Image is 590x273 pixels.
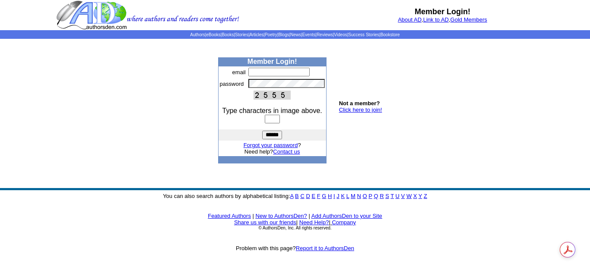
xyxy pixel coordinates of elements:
[295,193,299,199] a: B
[329,219,356,226] font: |
[244,142,301,148] font: ?
[348,32,379,37] a: Success Stories
[222,32,234,37] a: Books
[317,193,320,199] a: F
[290,193,294,199] a: A
[253,213,254,219] font: |
[398,16,487,23] font: , ,
[190,32,400,37] span: | | | | | | | | | | | |
[406,193,412,199] a: W
[398,16,422,23] a: About AD
[396,193,400,199] a: U
[419,193,422,199] a: Y
[234,219,296,226] a: Share us with our friends
[306,193,310,199] a: D
[332,219,356,226] a: Company
[236,245,354,251] font: Problem with this page?
[273,148,300,155] a: Contact us
[341,193,345,199] a: K
[250,32,264,37] a: Articles
[317,32,333,37] a: Reviews
[296,245,354,251] a: Report it to AuthorsDen
[424,193,427,199] a: Z
[450,16,487,23] a: Gold Members
[390,193,394,199] a: T
[311,193,315,199] a: E
[423,16,449,23] a: Link to AD
[374,193,378,199] a: Q
[220,81,244,87] font: password
[190,32,205,37] a: Authors
[244,148,300,155] font: Need help?
[311,213,382,219] a: Add AuthorsDen to your Site
[413,193,417,199] a: X
[235,32,248,37] a: Stories
[415,7,470,16] b: Member Login!
[208,213,251,219] a: Featured Authors
[265,32,277,37] a: Poetry
[339,107,382,113] a: Click here to join!
[336,193,339,199] a: J
[363,193,367,199] a: O
[296,219,298,226] font: |
[351,193,355,199] a: M
[322,193,326,199] a: G
[232,69,246,75] font: email
[244,142,298,148] a: Forgot your password
[308,213,310,219] font: |
[299,219,329,226] a: Need Help?
[401,193,405,199] a: V
[278,32,289,37] a: Blogs
[300,193,304,199] a: C
[254,91,291,100] img: This Is CAPTCHA Image
[258,226,331,230] font: © AuthorsDen, Inc. All rights reserved.
[247,58,297,65] b: Member Login!
[385,193,389,199] a: S
[339,100,380,107] b: Not a member?
[346,193,349,199] a: L
[302,32,316,37] a: Events
[222,107,322,114] font: Type characters in image above.
[380,193,384,199] a: R
[334,32,347,37] a: Videos
[328,193,332,199] a: H
[290,32,301,37] a: News
[368,193,372,199] a: P
[381,32,400,37] a: Bookstore
[357,193,361,199] a: N
[333,193,335,199] a: I
[256,213,307,219] a: New to AuthorsDen?
[206,32,220,37] a: eBooks
[163,193,427,199] font: You can also search authors by alphabetical listing:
